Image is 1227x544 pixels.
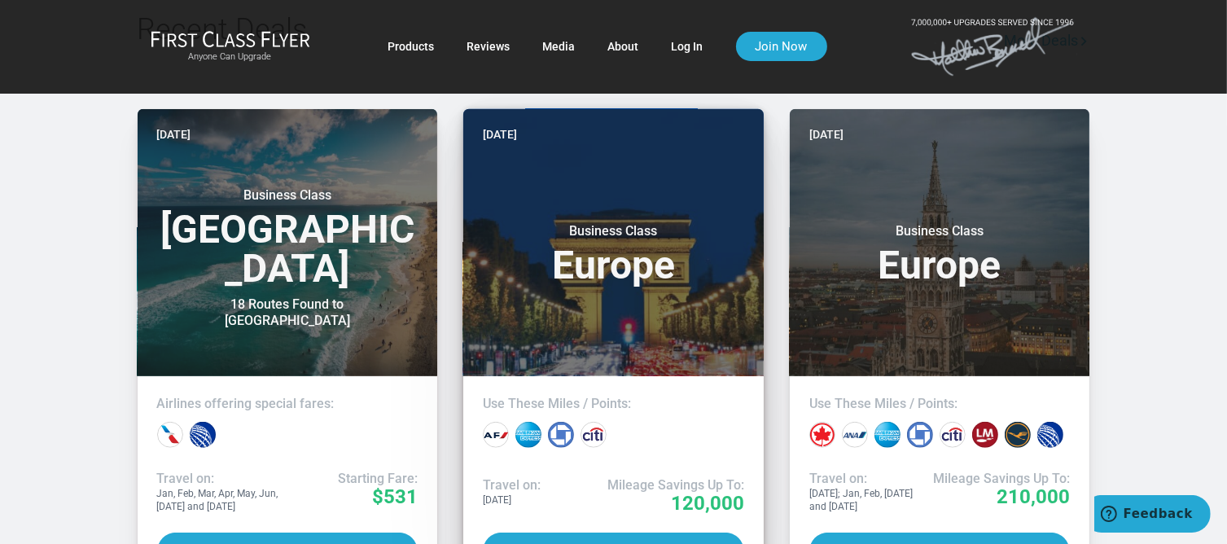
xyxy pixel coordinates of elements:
a: About [608,32,639,61]
small: Business Class [511,223,715,239]
h3: Europe [483,223,744,285]
div: United miles [1037,422,1063,448]
div: Chase points [548,422,574,448]
h3: [GEOGRAPHIC_DATA] [157,187,418,288]
div: United [190,422,216,448]
a: Join Now [736,32,827,61]
div: Air France miles [483,422,509,448]
div: Citi points [581,422,607,448]
h3: Europe [809,223,1071,285]
time: [DATE] [157,125,191,143]
div: Citi points [940,422,966,448]
h4: Use These Miles / Points: [483,396,744,412]
img: First Class Flyer [151,30,310,47]
div: Amex points [874,422,901,448]
iframe: Opens a widget where you can find more information [1094,495,1211,536]
div: Lufthansa miles [1005,422,1031,448]
a: Log In [672,32,703,61]
a: Products [388,32,435,61]
small: Business Class [838,223,1041,239]
div: All Nippon miles [842,422,868,448]
h4: Airlines offering special fares: [157,396,418,412]
div: Chase points [907,422,933,448]
a: Reviews [467,32,511,61]
h4: Use These Miles / Points: [809,396,1071,412]
div: Air Canada miles [809,422,835,448]
div: American Airlines [157,422,183,448]
small: Anyone Can Upgrade [151,51,310,63]
a: Media [543,32,576,61]
time: [DATE] [809,125,844,143]
div: LifeMiles [972,422,998,448]
a: First Class FlyerAnyone Can Upgrade [151,30,310,63]
small: Business Class [186,187,389,204]
div: Amex points [515,422,541,448]
time: [DATE] [483,125,517,143]
div: 18 Routes Found to [GEOGRAPHIC_DATA] [186,296,389,329]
